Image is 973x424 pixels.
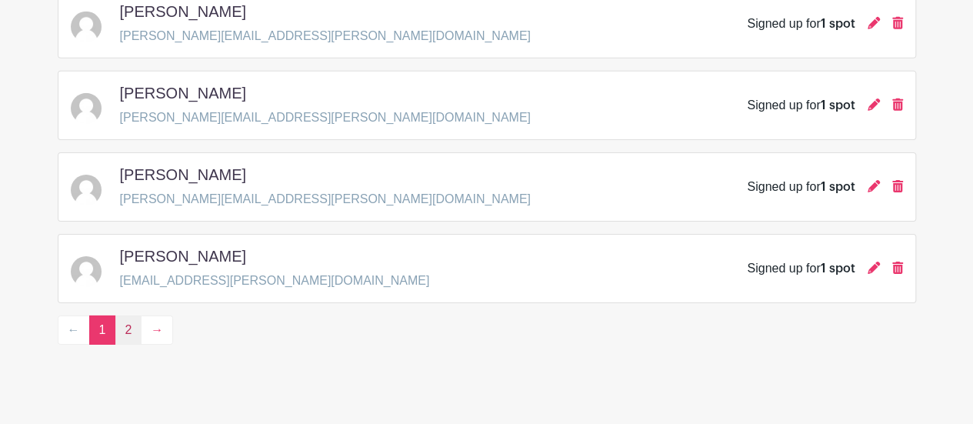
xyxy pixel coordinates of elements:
[747,96,855,115] div: Signed up for
[747,259,855,278] div: Signed up for
[120,109,531,127] p: [PERSON_NAME][EMAIL_ADDRESS][PERSON_NAME][DOMAIN_NAME]
[120,247,246,265] h5: [PERSON_NAME]
[120,190,531,209] p: [PERSON_NAME][EMAIL_ADDRESS][PERSON_NAME][DOMAIN_NAME]
[120,165,246,184] h5: [PERSON_NAME]
[821,99,855,112] span: 1 spot
[115,315,142,345] a: 2
[71,175,102,205] img: default-ce2991bfa6775e67f084385cd625a349d9dcbb7a52a09fb2fda1e96e2d18dcdb.png
[120,272,430,290] p: [EMAIL_ADDRESS][PERSON_NAME][DOMAIN_NAME]
[747,178,855,196] div: Signed up for
[120,84,246,102] h5: [PERSON_NAME]
[821,18,855,30] span: 1 spot
[821,262,855,275] span: 1 spot
[821,181,855,193] span: 1 spot
[747,15,855,33] div: Signed up for
[89,315,116,345] span: 1
[120,2,246,21] h5: [PERSON_NAME]
[71,256,102,287] img: default-ce2991bfa6775e67f084385cd625a349d9dcbb7a52a09fb2fda1e96e2d18dcdb.png
[71,12,102,42] img: default-ce2991bfa6775e67f084385cd625a349d9dcbb7a52a09fb2fda1e96e2d18dcdb.png
[71,93,102,124] img: default-ce2991bfa6775e67f084385cd625a349d9dcbb7a52a09fb2fda1e96e2d18dcdb.png
[120,27,531,45] p: [PERSON_NAME][EMAIL_ADDRESS][PERSON_NAME][DOMAIN_NAME]
[141,315,173,345] a: →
